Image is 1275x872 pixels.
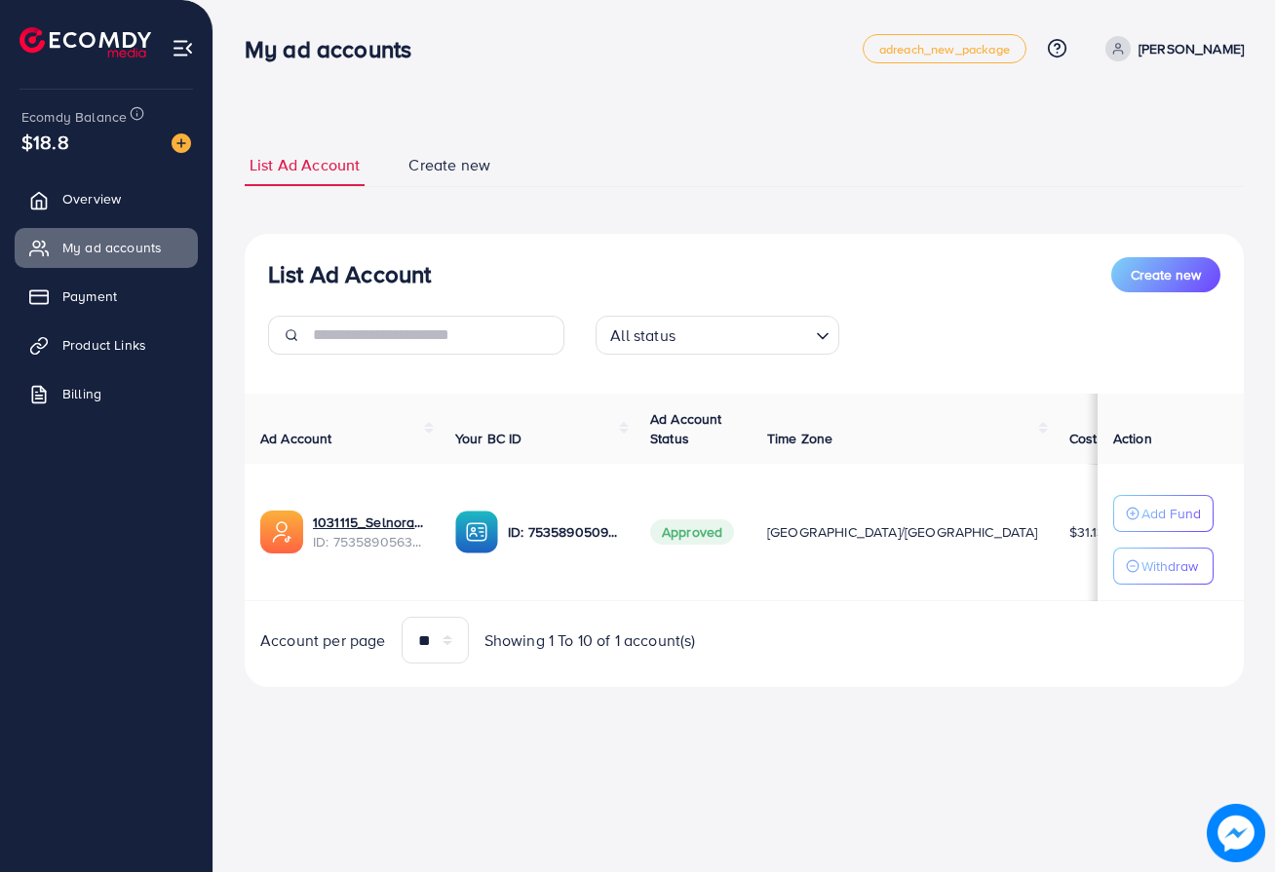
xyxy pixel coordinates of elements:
a: Product Links [15,325,198,364]
a: adreach_new_package [863,34,1026,63]
a: 1031115_Selnora_1754586300835 [313,512,424,532]
span: Ad Account Status [650,409,722,448]
a: My ad accounts [15,228,198,267]
span: Cost [1069,429,1098,448]
span: $18.8 [21,128,69,156]
button: Withdraw [1113,548,1214,585]
h3: List Ad Account [268,260,431,288]
img: menu [172,37,194,59]
p: [PERSON_NAME] [1139,37,1244,60]
span: My ad accounts [62,238,162,257]
span: Account per page [260,629,386,652]
h3: My ad accounts [245,35,427,63]
a: Payment [15,277,198,316]
span: Product Links [62,335,146,355]
span: Time Zone [767,429,832,448]
a: [PERSON_NAME] [1098,36,1244,61]
button: Create new [1111,257,1220,292]
span: Billing [62,384,101,403]
span: Create new [1131,265,1201,284]
div: Search for option [596,316,839,355]
span: adreach_new_package [879,43,1010,56]
span: Ecomdy Balance [21,107,127,127]
img: image [172,133,191,153]
span: Approved [650,519,734,545]
span: [GEOGRAPHIC_DATA]/[GEOGRAPHIC_DATA] [767,522,1038,542]
button: Add Fund [1113,495,1214,532]
span: Overview [62,189,121,209]
img: logo [19,27,151,57]
span: List Ad Account [250,154,360,176]
span: Action [1113,429,1152,448]
span: Payment [62,286,117,306]
div: <span class='underline'>1031115_Selnora_1754586300835</span></br>7535890563670163457 [313,512,424,552]
span: Showing 1 To 10 of 1 account(s) [484,629,696,652]
img: ic-ba-acc.ded83a64.svg [455,511,498,553]
span: Ad Account [260,429,332,448]
p: Add Fund [1141,502,1201,525]
img: image [1207,804,1264,861]
a: Billing [15,374,198,413]
span: Your BC ID [455,429,522,448]
img: ic-ads-acc.e4c84228.svg [260,511,303,553]
input: Search for option [681,318,808,350]
span: $31.13 [1069,522,1105,542]
a: Overview [15,179,198,218]
p: Withdraw [1141,554,1198,578]
span: All status [606,322,679,350]
p: ID: 7535890509123502097 [508,520,619,544]
span: ID: 7535890563670163457 [313,532,424,551]
span: Create new [408,154,490,176]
